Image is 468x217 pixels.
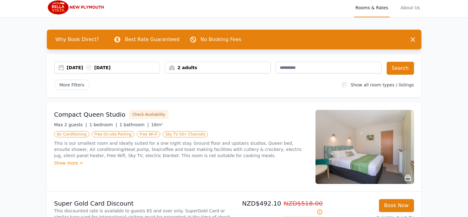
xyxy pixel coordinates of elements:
[54,122,87,127] span: Max 2 guests |
[163,131,208,137] span: Sky TV 50+ Channels
[54,110,126,119] h3: Compact Queen Studio
[137,131,160,137] span: Free Wi-Fi
[51,33,104,46] span: Why Book Direct?
[351,82,414,87] label: Show all room types / listings
[165,65,271,71] div: 2 adults
[120,122,149,127] span: 1 bathroom |
[201,36,242,43] p: No Booking Fees
[54,80,90,90] span: More Filters
[92,131,135,137] span: Free On-site Parking
[125,36,179,43] p: Best Rate Guaranteed
[129,110,169,119] button: Check Availability
[151,122,163,127] span: 16m²
[379,199,414,212] button: Book Now
[54,160,308,166] div: Show more >
[67,65,160,71] div: [DATE] [DATE]
[54,199,232,208] p: Super Gold Card Discount
[89,122,117,127] span: 1 bedroom |
[284,200,323,207] span: NZD$518.00
[54,131,89,137] span: Air Conditioning
[387,62,414,75] button: Search
[237,199,323,216] p: NZD$492.10
[54,140,308,159] p: This is our smallest room and ideally suited for a one night stay. Ground floor and upstairs stud...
